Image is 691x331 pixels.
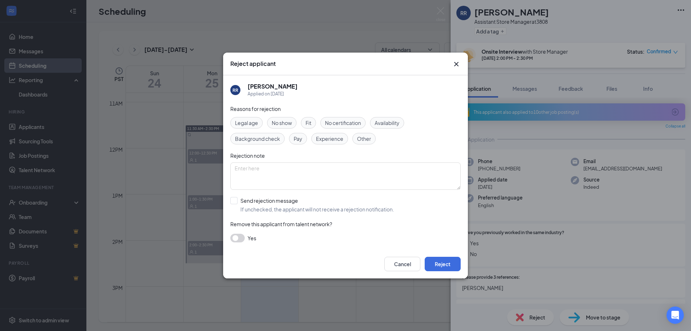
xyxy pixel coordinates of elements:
[452,60,461,68] button: Close
[384,257,420,271] button: Cancel
[306,119,311,127] span: Fit
[235,119,258,127] span: Legal age
[425,257,461,271] button: Reject
[325,119,361,127] span: No certification
[452,60,461,68] svg: Cross
[294,135,302,143] span: Pay
[375,119,399,127] span: Availability
[357,135,371,143] span: Other
[232,87,238,93] div: RR
[230,60,276,68] h3: Reject applicant
[667,307,684,324] div: Open Intercom Messenger
[235,135,280,143] span: Background check
[230,152,265,159] span: Rejection note
[230,106,281,112] span: Reasons for rejection
[272,119,292,127] span: No show
[316,135,343,143] span: Experience
[248,90,298,98] div: Applied on [DATE]
[248,82,298,90] h5: [PERSON_NAME]
[248,234,256,242] span: Yes
[230,221,332,227] span: Remove this applicant from talent network?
